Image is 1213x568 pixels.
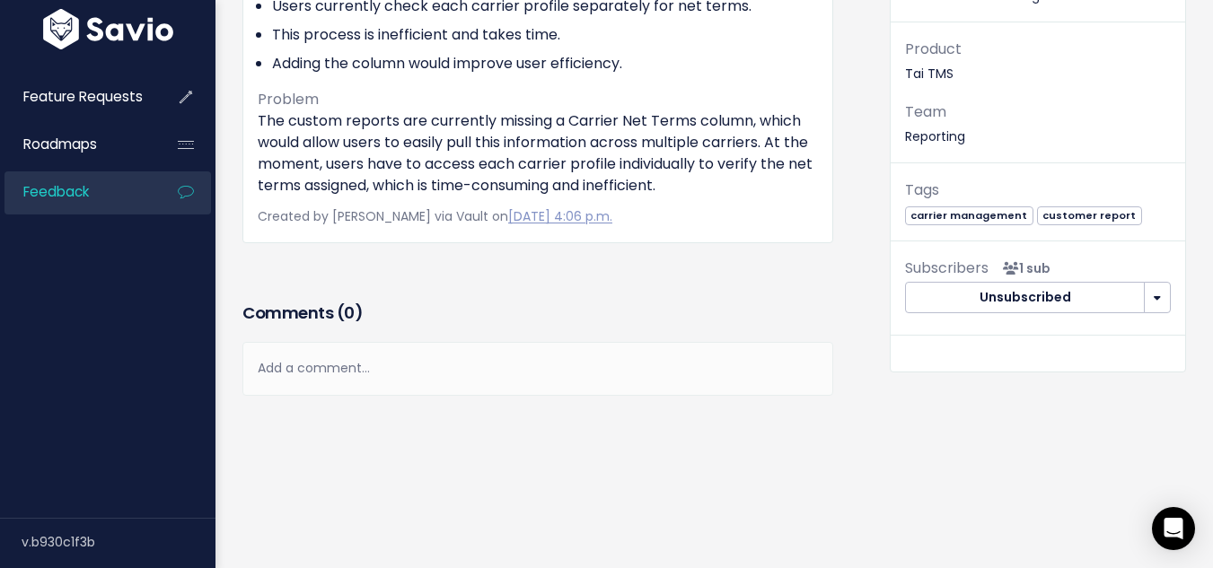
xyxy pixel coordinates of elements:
[22,519,215,565] div: v.b930c1f3b
[905,101,946,122] span: Team
[508,207,612,225] a: [DATE] 4:06 p.m.
[1037,205,1142,223] a: customer report
[905,39,962,59] span: Product
[905,37,1171,85] p: Tai TMS
[23,87,143,106] span: Feature Requests
[996,259,1050,277] span: <p><strong>Subscribers</strong><br><br> - Gabriel Villamil<br> </p>
[258,207,612,225] span: Created by [PERSON_NAME] via Vault on
[39,8,178,48] img: logo-white.9d6f32f41409.svg
[905,179,939,200] span: Tags
[258,110,818,197] p: The custom reports are currently missing a Carrier Net Terms column, which would allow users to e...
[905,258,989,278] span: Subscribers
[258,89,319,109] span: Problem
[905,205,1033,223] a: carrier management
[4,171,149,213] a: Feedback
[905,206,1033,225] span: carrier management
[272,24,818,46] li: This process is inefficient and takes time.
[1152,507,1195,550] div: Open Intercom Messenger
[23,182,89,201] span: Feedback
[272,53,818,74] li: Adding the column would improve user efficiency.
[4,124,149,165] a: Roadmaps
[905,100,1171,148] p: Reporting
[4,76,149,118] a: Feature Requests
[344,301,355,324] span: 0
[905,282,1146,314] button: Unsubscribed
[242,342,833,395] div: Add a comment...
[23,135,97,153] span: Roadmaps
[1037,206,1142,225] span: customer report
[242,301,833,326] h3: Comments ( )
